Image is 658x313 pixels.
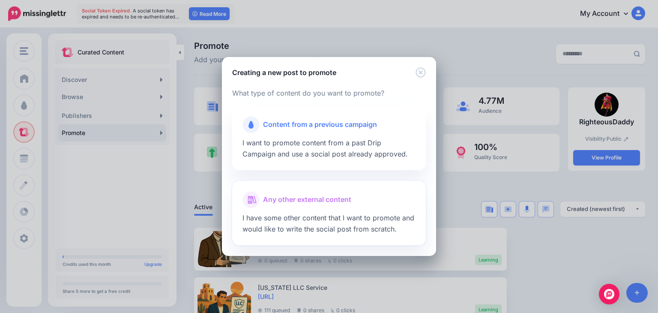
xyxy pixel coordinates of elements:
h5: Creating a new post to promote [232,67,336,78]
span: I want to promote content from a past Drip Campaign and use a social post already approved. [242,138,408,158]
p: What type of content do you want to promote? [232,88,426,99]
div: Open Intercom Messenger [599,284,619,304]
img: drip-campaigns.png [248,121,254,129]
span: I have some other content that I want to promote and would like to write the social post from scr... [242,214,414,233]
button: Close [416,67,426,78]
span: Any other external content [263,194,351,205]
span: Content from a previous campaign [263,119,377,130]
